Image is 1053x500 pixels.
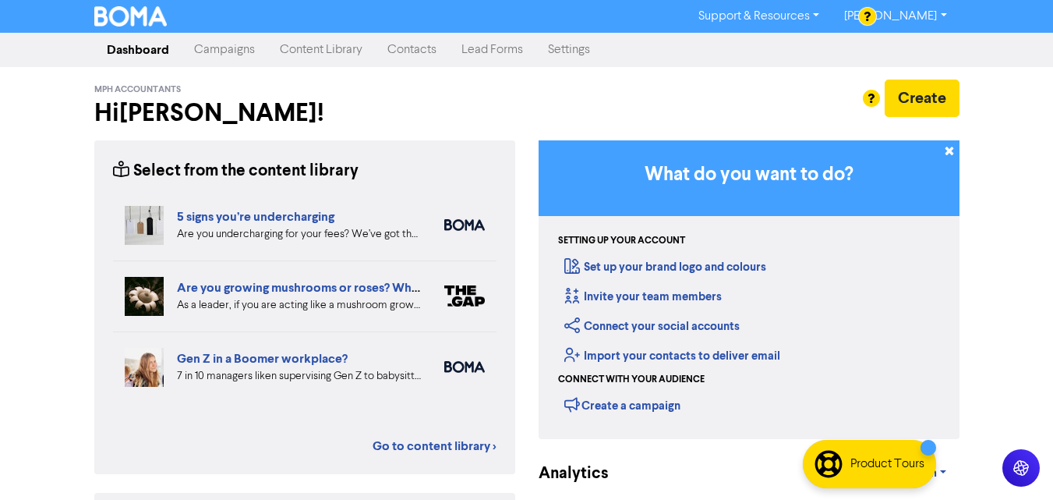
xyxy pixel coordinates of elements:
[539,462,589,486] div: Analytics
[267,34,375,66] a: Content Library
[177,351,348,367] a: Gen Z in a Boomer workplace?
[444,285,485,307] img: thegap
[564,289,722,304] a: Invite your team members
[94,34,182,66] a: Dashboard
[177,280,669,296] a: Are you growing mushrooms or roses? Why you should lead like a gardener, not a grower
[177,226,421,243] div: Are you undercharging for your fees? We’ve got the five warning signs that can help you diagnose ...
[177,209,334,225] a: 5 signs you’re undercharging
[832,4,959,29] a: [PERSON_NAME]
[94,6,168,27] img: BOMA Logo
[535,34,602,66] a: Settings
[885,80,959,117] button: Create
[558,234,685,248] div: Setting up your account
[975,425,1053,500] iframe: Chat Widget
[177,368,421,385] div: 7 in 10 managers liken supervising Gen Z to babysitting or parenting. But is your people manageme...
[564,260,766,275] a: Set up your brand logo and colours
[564,319,740,334] a: Connect your social accounts
[182,34,267,66] a: Campaigns
[94,98,515,128] h2: Hi [PERSON_NAME] !
[449,34,535,66] a: Lead Forms
[94,84,181,95] span: MPH Accountants
[375,34,449,66] a: Contacts
[539,140,959,439] div: Getting Started in BOMA
[113,159,359,183] div: Select from the content library
[562,164,936,186] h3: What do you want to do?
[558,373,705,387] div: Connect with your audience
[686,4,832,29] a: Support & Resources
[444,361,485,373] img: boma
[564,349,780,363] a: Import your contacts to deliver email
[373,437,496,456] a: Go to content library >
[564,393,680,417] div: Create a campaign
[444,219,485,231] img: boma_accounting
[177,297,421,314] div: As a leader, if you are acting like a mushroom grower you’re unlikely to have a clear plan yourse...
